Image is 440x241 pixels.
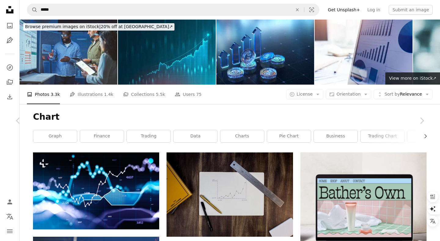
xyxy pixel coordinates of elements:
[374,89,433,99] button: Sort byRelevance
[123,85,165,104] a: Collections 5.5k
[4,196,16,208] a: Log in / Sign up
[104,91,113,98] span: 1.4k
[167,192,293,197] a: pen on paper
[324,5,364,15] a: Get Unsplash+
[33,111,427,122] h1: Chart
[314,130,358,142] a: business
[20,20,178,34] a: Browse premium images on iStock|20% off at [GEOGRAPHIC_DATA]↗
[364,5,384,15] a: Log in
[385,72,440,85] a: View more on iStock↗
[4,20,16,32] a: Photos
[118,20,216,85] img: Digital motion of market chart and business futuristic stock graph or investment financial data p...
[286,89,324,99] button: License
[315,20,413,85] img: Workplace with tablet pc showing charts
[389,5,433,15] button: Submit an image
[70,85,113,104] a: Illustrations 1.4k
[25,24,101,29] span: Browse premium images on iStock |
[220,130,264,142] a: charts
[127,130,170,142] a: trading
[4,76,16,88] a: Collections
[4,210,16,223] button: Language
[216,20,314,85] img: Digital Coins and Arrows Depicting Financial Growth and Success
[389,76,436,81] span: View more on iStock ↗
[196,91,202,98] span: 75
[33,152,159,229] img: Concept of stock market and fintech data analysis. Blue and violet digital bar charts over dark b...
[80,130,124,142] a: finance
[175,85,202,104] a: Users 75
[297,92,313,97] span: License
[361,130,404,142] a: trading chart
[4,61,16,74] a: Explore
[4,225,16,237] button: Menu
[27,4,319,16] form: Find visuals sitewide
[403,91,440,150] a: Next
[267,130,311,142] a: pie chart
[4,34,16,46] a: Illustrations
[4,91,16,103] a: Download History
[384,91,422,97] span: Relevance
[304,4,319,16] button: Visual search
[384,92,400,97] span: Sort by
[33,130,77,142] a: graph
[27,4,38,16] button: Search Unsplash
[291,4,304,16] button: Clear
[25,24,173,29] span: 20% off at [GEOGRAPHIC_DATA] ↗
[174,130,217,142] a: data
[336,92,361,97] span: Orientation
[167,152,293,236] img: pen on paper
[326,89,371,99] button: Orientation
[33,188,159,193] a: Concept of stock market and fintech data analysis. Blue and violet digital bar charts over dark b...
[156,91,165,98] span: 5.5k
[20,20,117,85] img: Data analytics team meeting at night.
